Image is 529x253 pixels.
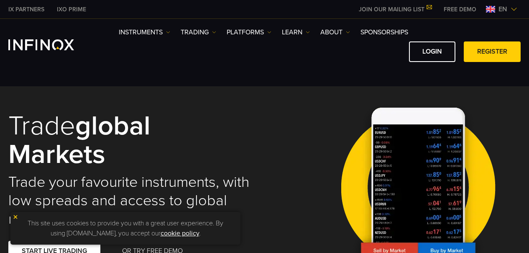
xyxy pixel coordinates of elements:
[282,27,310,37] a: Learn
[13,214,18,220] img: yellow close icon
[8,109,151,171] strong: global markets
[181,27,216,37] a: TRADING
[360,27,408,37] a: SPONSORSHIPS
[161,229,199,238] a: cookie policy
[8,173,254,228] h2: Trade your favourite instruments, with low spreads and access to global markets
[8,39,94,50] a: INFINOX Logo
[51,5,92,14] a: INFINOX
[437,5,483,14] a: INFINOX MENU
[227,27,271,37] a: PLATFORMS
[119,27,170,37] a: Instruments
[2,5,51,14] a: INFINOX
[353,6,437,13] a: JOIN OUR MAILING LIST
[8,112,254,169] h1: Trade
[320,27,350,37] a: ABOUT
[15,216,236,240] p: This site uses cookies to provide you with a great user experience. By using [DOMAIN_NAME], you a...
[409,41,455,62] a: LOGIN
[464,41,521,62] a: REGISTER
[495,4,511,14] span: en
